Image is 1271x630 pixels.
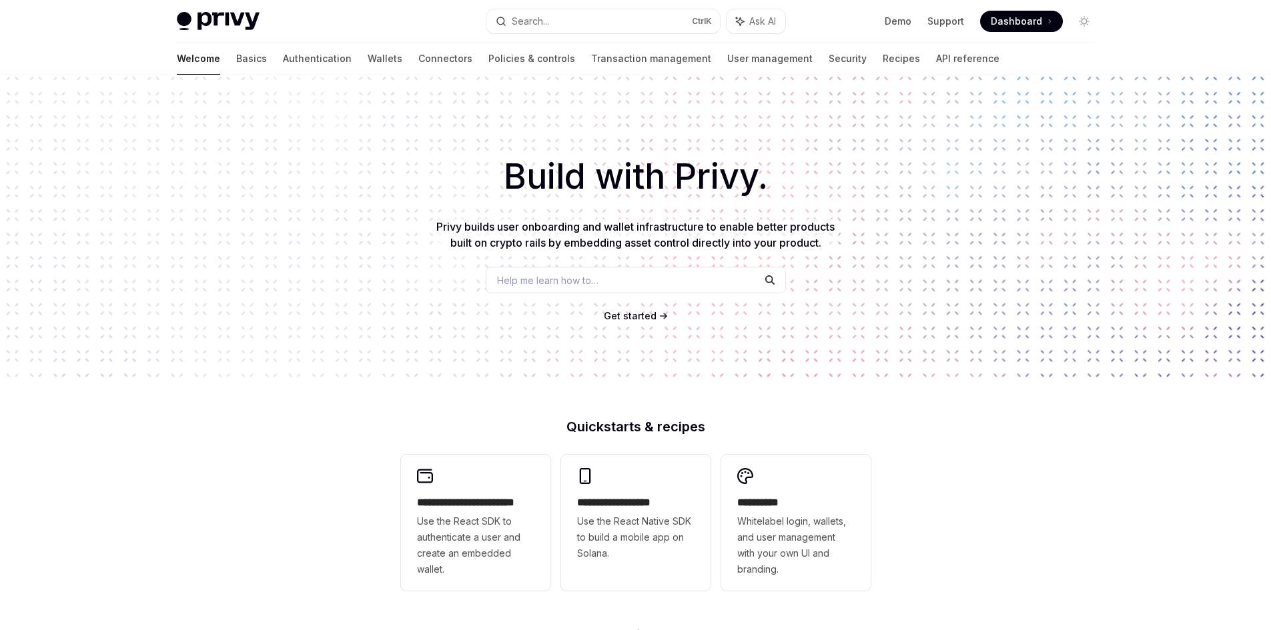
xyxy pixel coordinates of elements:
[936,43,999,75] a: API reference
[883,43,920,75] a: Recipes
[417,513,534,577] span: Use the React SDK to authenticate a user and create an embedded wallet.
[512,13,549,29] div: Search...
[727,43,813,75] a: User management
[604,309,657,323] a: Get started
[486,9,720,33] button: Search...CtrlK
[401,420,871,433] h2: Quickstarts & recipes
[721,455,871,591] a: **** *****Whitelabel login, wallets, and user management with your own UI and branding.
[980,11,1063,32] a: Dashboard
[927,15,964,28] a: Support
[368,43,402,75] a: Wallets
[177,43,220,75] a: Welcome
[497,273,598,287] span: Help me learn how to…
[177,12,260,31] img: light logo
[418,43,472,75] a: Connectors
[591,43,711,75] a: Transaction management
[436,220,835,249] span: Privy builds user onboarding and wallet infrastructure to enable better products built on crypto ...
[488,43,575,75] a: Policies & controls
[604,310,657,321] span: Get started
[1074,11,1095,32] button: Toggle dark mode
[21,151,1250,203] h1: Build with Privy.
[561,455,711,591] a: **** **** **** ***Use the React Native SDK to build a mobile app on Solana.
[991,15,1042,28] span: Dashboard
[283,43,352,75] a: Authentication
[727,9,785,33] button: Ask AI
[829,43,867,75] a: Security
[749,15,776,28] span: Ask AI
[236,43,267,75] a: Basics
[577,513,695,561] span: Use the React Native SDK to build a mobile app on Solana.
[885,15,911,28] a: Demo
[692,16,712,27] span: Ctrl K
[737,513,855,577] span: Whitelabel login, wallets, and user management with your own UI and branding.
